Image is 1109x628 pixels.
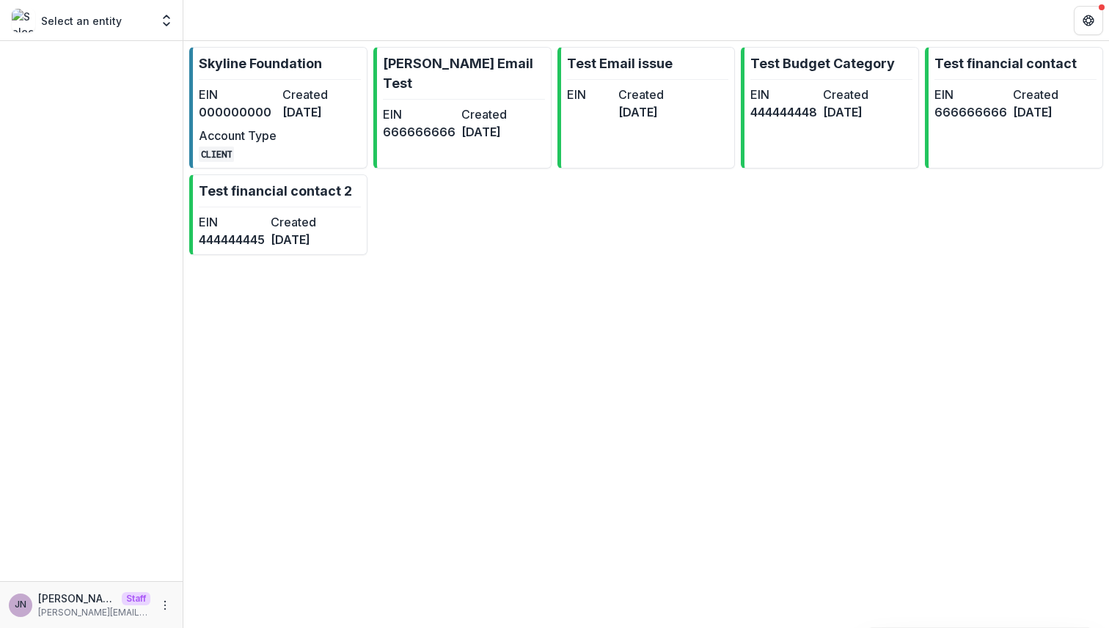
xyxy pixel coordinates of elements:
[461,123,534,141] dd: [DATE]
[271,213,337,231] dt: Created
[12,9,35,32] img: Select an entity
[122,592,150,605] p: Staff
[282,103,360,121] dd: [DATE]
[199,213,265,231] dt: EIN
[373,47,552,169] a: [PERSON_NAME] Email TestEIN666666666Created[DATE]
[156,6,177,35] button: Open entity switcher
[383,53,545,93] p: [PERSON_NAME] Email Test
[199,103,277,121] dd: 000000000
[199,147,234,162] code: CLIENT
[934,53,1077,73] p: Test financial contact
[15,600,26,610] div: Joyce N
[199,181,352,201] p: Test financial contact 2
[189,47,367,169] a: Skyline FoundationEIN000000000Created[DATE]Account TypeCLIENT
[199,53,322,73] p: Skyline Foundation
[199,231,265,248] dd: 444444445
[567,53,673,73] p: Test Email issue
[925,47,1103,169] a: Test financial contactEIN666666666Created[DATE]
[156,596,174,614] button: More
[271,231,337,248] dd: [DATE]
[741,47,919,169] a: Test Budget CategoryEIN444444448Created[DATE]
[1013,86,1086,103] dt: Created
[282,86,360,103] dt: Created
[934,103,1007,121] dd: 666666666
[38,606,150,619] p: [PERSON_NAME][EMAIL_ADDRESS][DOMAIN_NAME]
[934,86,1007,103] dt: EIN
[567,86,612,103] dt: EIN
[199,127,277,144] dt: Account Type
[1013,103,1086,121] dd: [DATE]
[461,106,534,123] dt: Created
[383,123,455,141] dd: 666666666
[750,53,895,73] p: Test Budget Category
[557,47,736,169] a: Test Email issueEINCreated[DATE]
[618,86,664,103] dt: Created
[750,86,817,103] dt: EIN
[618,103,664,121] dd: [DATE]
[199,86,277,103] dt: EIN
[823,103,890,121] dd: [DATE]
[823,86,890,103] dt: Created
[750,103,817,121] dd: 444444448
[383,106,455,123] dt: EIN
[1074,6,1103,35] button: Get Help
[38,591,116,606] p: [PERSON_NAME]
[189,174,367,255] a: Test financial contact 2EIN444444445Created[DATE]
[41,13,122,29] p: Select an entity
